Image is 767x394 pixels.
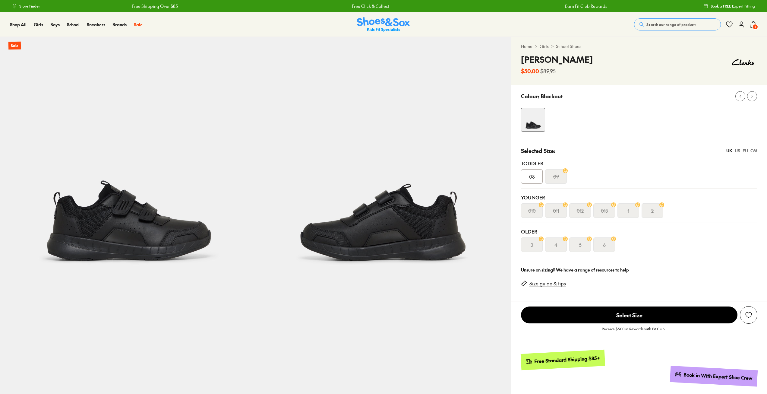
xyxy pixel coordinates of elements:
[12,1,40,11] a: Store Finder
[735,148,740,154] div: US
[19,3,40,9] span: Store Finder
[87,21,105,28] a: Sneakers
[541,92,563,100] p: Blackout
[603,241,606,248] s: 6
[521,306,737,324] button: Select Size
[10,21,27,28] a: Shop All
[521,43,757,49] div: > >
[752,24,758,30] span: 1
[521,267,757,273] div: Unsure on sizing? We have a range of resources to help
[112,21,127,28] a: Brands
[529,280,566,287] a: Size guide & tips
[521,307,737,323] span: Select Size
[670,366,758,387] a: Book in With Expert Shoe Crew
[651,207,654,214] s: 2
[711,3,755,9] span: Book a FREE Expert Fitting
[50,21,60,27] span: Boys
[132,3,178,9] a: Free Shipping Over $85
[521,108,545,132] img: Henrik
[540,43,549,49] a: Girls
[579,241,582,248] s: 5
[256,37,511,293] img: Henrik
[540,67,556,75] s: $89.95
[351,3,389,9] a: Free Click & Collect
[87,21,105,27] span: Sneakers
[8,42,21,50] p: Sale
[683,371,753,382] div: Book in With Expert Shoe Crew
[50,21,60,28] a: Boys
[10,21,27,27] span: Shop All
[521,67,539,75] b: $50.00
[750,18,757,31] button: 1
[134,21,143,27] span: Sale
[634,18,721,30] button: Search our range of products
[521,350,605,370] a: Free Standard Shipping $85+
[112,21,127,27] span: Brands
[34,21,43,27] span: Girls
[740,306,757,324] button: Add to Wishlist
[529,173,535,180] span: 08
[67,21,80,28] a: School
[521,147,555,155] p: Selected Size:
[554,241,557,248] s: 4
[531,241,533,248] s: 3
[521,92,539,100] p: Colour:
[534,355,600,365] div: Free Standard Shipping $85+
[728,53,757,71] img: Vendor logo
[553,173,559,180] s: 09
[628,207,629,214] s: 1
[528,207,536,214] s: 010
[357,17,410,32] img: SNS_Logo_Responsive.svg
[521,228,757,235] div: Older
[521,194,757,201] div: Younger
[521,53,593,66] h4: [PERSON_NAME]
[34,21,43,28] a: Girls
[602,326,664,337] p: Receive $5.00 in Rewards with Fit Club
[750,148,757,154] div: CM
[553,207,559,214] s: 011
[556,43,581,49] a: School Shoes
[646,22,696,27] span: Search our range of products
[577,207,584,214] s: 012
[67,21,80,27] span: School
[357,17,410,32] a: Shoes & Sox
[521,160,757,167] div: Toddler
[134,21,143,28] a: Sale
[521,43,532,49] a: Home
[703,1,755,11] a: Book a FREE Expert Fitting
[743,148,748,154] div: EU
[564,3,607,9] a: Earn Fit Club Rewards
[601,207,608,214] s: 013
[726,148,732,154] div: UK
